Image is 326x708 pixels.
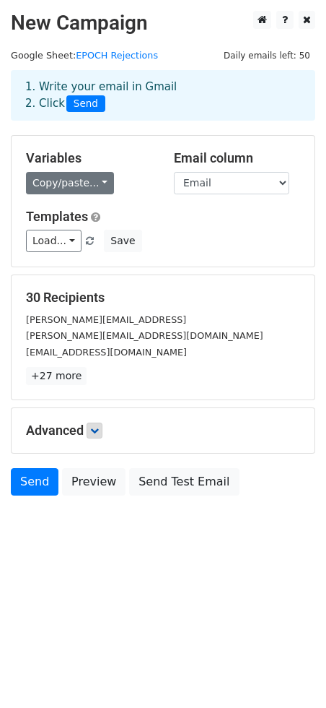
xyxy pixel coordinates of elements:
[26,172,114,194] a: Copy/paste...
[11,11,315,35] h2: New Campaign
[129,468,239,496] a: Send Test Email
[76,50,158,61] a: EPOCH Rejections
[104,230,141,252] button: Save
[26,150,152,166] h5: Variables
[26,330,263,341] small: [PERSON_NAME][EMAIL_ADDRESS][DOMAIN_NAME]
[26,314,186,325] small: [PERSON_NAME][EMAIL_ADDRESS]
[26,230,81,252] a: Load...
[26,367,87,385] a: +27 more
[14,79,312,112] div: 1. Write your email in Gmail 2. Click
[174,150,300,166] h5: Email column
[254,639,326,708] iframe: Chat Widget
[26,347,187,358] small: [EMAIL_ADDRESS][DOMAIN_NAME]
[11,468,58,496] a: Send
[66,95,105,113] span: Send
[62,468,125,496] a: Preview
[26,209,88,224] a: Templates
[219,48,315,64] span: Daily emails left: 50
[26,423,300,439] h5: Advanced
[219,50,315,61] a: Daily emails left: 50
[11,50,158,61] small: Google Sheet:
[26,290,300,306] h5: 30 Recipients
